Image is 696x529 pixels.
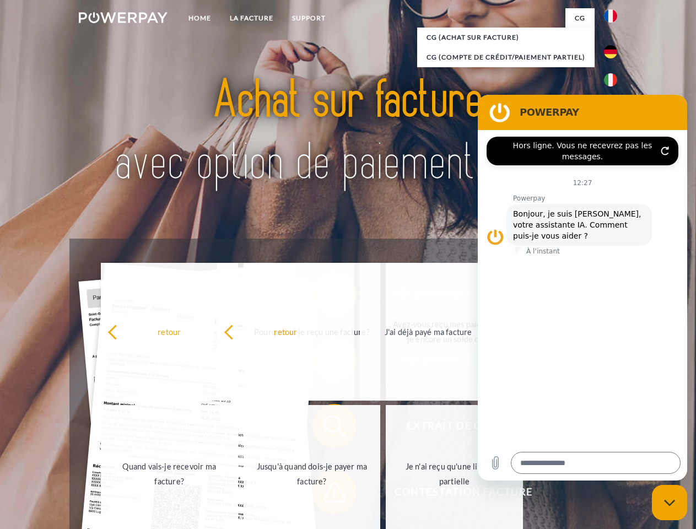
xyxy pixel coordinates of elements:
[224,324,348,339] div: retour
[478,95,687,481] iframe: Fenêtre de messagerie
[392,459,516,489] div: Je n'ai reçu qu'une livraison partielle
[105,53,591,211] img: title-powerpay_fr.svg
[366,324,490,339] div: J'ai déjà payé ma facture
[250,459,374,489] div: Jusqu'à quand dois-je payer ma facture?
[79,12,168,23] img: logo-powerpay-white.svg
[565,8,595,28] a: CG
[107,459,231,489] div: Quand vais-je recevoir ma facture?
[283,8,335,28] a: Support
[417,47,595,67] a: CG (Compte de crédit/paiement partiel)
[107,324,231,339] div: retour
[220,8,283,28] a: LA FACTURE
[604,73,617,87] img: it
[417,28,595,47] a: CG (achat sur facture)
[652,485,687,520] iframe: Bouton de lancement de la fenêtre de messagerie, conversation en cours
[604,9,617,23] img: fr
[179,8,220,28] a: Home
[604,45,617,58] img: de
